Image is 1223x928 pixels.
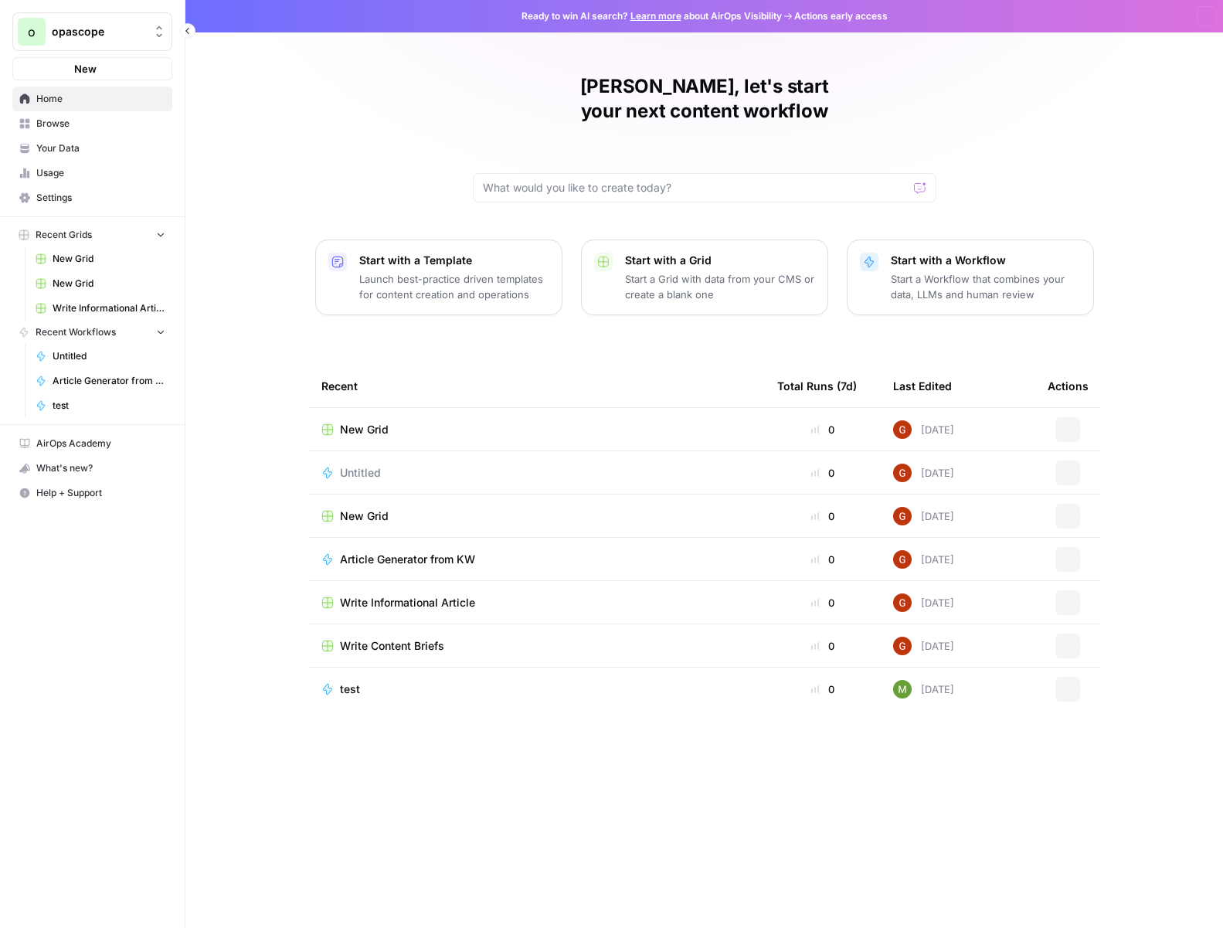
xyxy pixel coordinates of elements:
[53,399,165,413] span: test
[893,507,954,525] div: [DATE]
[29,296,172,321] a: Write Informational Article
[36,166,165,180] span: Usage
[12,431,172,456] a: AirOps Academy
[340,682,360,697] span: test
[53,252,165,266] span: New Grid
[893,593,912,612] img: pobvtkb4t1czagu00cqquhmopsq1
[777,552,868,567] div: 0
[12,111,172,136] a: Browse
[891,271,1081,302] p: Start a Workflow that combines your data, LLMs and human review
[777,638,868,654] div: 0
[36,486,165,500] span: Help + Support
[12,136,172,161] a: Your Data
[29,344,172,369] a: Untitled
[625,271,815,302] p: Start a Grid with data from your CMS or create a blank one
[893,637,912,655] img: pobvtkb4t1czagu00cqquhmopsq1
[53,349,165,363] span: Untitled
[53,374,165,388] span: Article Generator from KW
[321,465,752,481] a: Untitled
[777,682,868,697] div: 0
[794,9,888,23] span: Actions early access
[630,10,681,22] a: Learn more
[74,61,97,76] span: New
[53,301,165,315] span: Write Informational Article
[893,593,954,612] div: [DATE]
[12,481,172,505] button: Help + Support
[777,465,868,481] div: 0
[321,552,752,567] a: Article Generator from KW
[53,277,165,291] span: New Grid
[893,464,954,482] div: [DATE]
[340,508,389,524] span: New Grid
[847,240,1094,315] button: Start with a WorkflowStart a Workflow that combines your data, LLMs and human review
[321,595,752,610] a: Write Informational Article
[893,420,912,439] img: pobvtkb4t1czagu00cqquhmopsq1
[36,117,165,131] span: Browse
[483,180,908,195] input: What would you like to create today?
[625,253,815,268] p: Start with a Grid
[521,9,782,23] span: Ready to win AI search? about AirOps Visibility
[12,456,172,481] button: What's new?
[340,422,389,437] span: New Grid
[321,508,752,524] a: New Grid
[893,507,912,525] img: pobvtkb4t1czagu00cqquhmopsq1
[893,680,954,699] div: [DATE]
[13,457,172,480] div: What's new?
[777,595,868,610] div: 0
[321,682,752,697] a: test
[36,325,116,339] span: Recent Workflows
[36,228,92,242] span: Recent Grids
[340,638,444,654] span: Write Content Briefs
[36,437,165,450] span: AirOps Academy
[893,680,912,699] img: aw4436e01evswxek5rw27mrzmtbw
[359,253,549,268] p: Start with a Template
[29,393,172,418] a: test
[340,465,381,481] span: Untitled
[52,24,145,39] span: opascope
[321,365,752,407] div: Recent
[1048,365,1089,407] div: Actions
[36,191,165,205] span: Settings
[359,271,549,302] p: Launch best-practice driven templates for content creation and operations
[777,365,857,407] div: Total Runs (7d)
[321,422,752,437] a: New Grid
[315,240,562,315] button: Start with a TemplateLaunch best-practice driven templates for content creation and operations
[28,22,36,41] span: o
[893,365,952,407] div: Last Edited
[12,223,172,246] button: Recent Grids
[36,92,165,106] span: Home
[891,253,1081,268] p: Start with a Workflow
[321,638,752,654] a: Write Content Briefs
[340,595,475,610] span: Write Informational Article
[893,637,954,655] div: [DATE]
[12,57,172,80] button: New
[893,550,954,569] div: [DATE]
[777,508,868,524] div: 0
[581,240,828,315] button: Start with a GridStart a Grid with data from your CMS or create a blank one
[893,420,954,439] div: [DATE]
[12,12,172,51] button: Workspace: opascope
[12,321,172,344] button: Recent Workflows
[36,141,165,155] span: Your Data
[893,464,912,482] img: pobvtkb4t1czagu00cqquhmopsq1
[29,369,172,393] a: Article Generator from KW
[12,185,172,210] a: Settings
[12,87,172,111] a: Home
[29,271,172,296] a: New Grid
[12,161,172,185] a: Usage
[473,74,936,124] h1: [PERSON_NAME], let's start your next content workflow
[340,552,475,567] span: Article Generator from KW
[893,550,912,569] img: pobvtkb4t1czagu00cqquhmopsq1
[29,246,172,271] a: New Grid
[777,422,868,437] div: 0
